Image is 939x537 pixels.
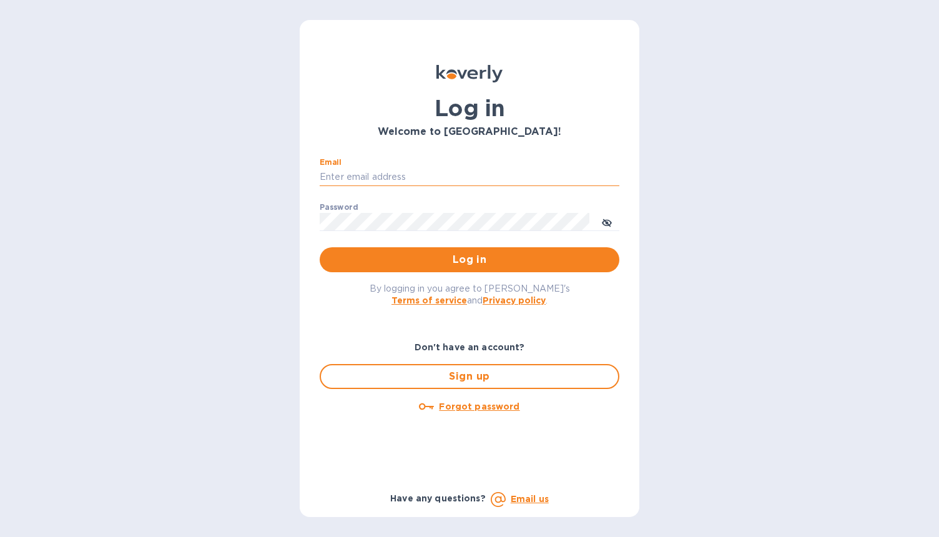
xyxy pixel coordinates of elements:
button: Sign up [320,364,619,389]
span: Sign up [331,369,608,384]
a: Privacy policy [483,295,546,305]
span: By logging in you agree to [PERSON_NAME]'s and . [370,283,570,305]
label: Email [320,159,342,166]
b: Have any questions? [390,493,486,503]
b: Don't have an account? [415,342,525,352]
h1: Log in [320,95,619,121]
a: Email us [511,494,549,504]
button: toggle password visibility [594,209,619,234]
u: Forgot password [439,402,519,411]
button: Log in [320,247,619,272]
h3: Welcome to [GEOGRAPHIC_DATA]! [320,126,619,138]
a: Terms of service [391,295,467,305]
img: Koverly [436,65,503,82]
input: Enter email address [320,168,619,187]
span: Log in [330,252,609,267]
label: Password [320,204,358,211]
